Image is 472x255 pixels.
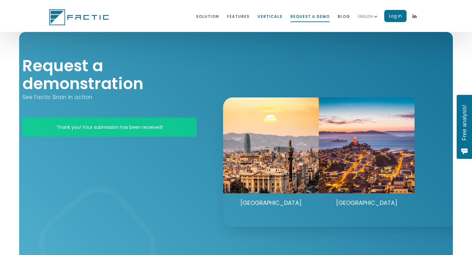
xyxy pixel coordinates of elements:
[358,6,384,26] div: ENGLISH
[29,124,190,130] div: Thank you! Your submission has been received!
[196,10,219,22] a: Solution
[258,10,282,22] a: VERTICALS
[338,10,350,22] a: blog
[22,118,197,137] div: Contact Form success
[22,57,197,93] h1: Request a demonstration
[223,193,319,206] div: [GEOGRAPHIC_DATA]
[227,10,250,22] a: features
[384,10,407,22] a: Log in
[290,10,330,22] a: REQUEST A DEMO
[358,13,373,20] div: ENGLISH
[319,193,415,206] div: [GEOGRAPHIC_DATA]
[22,93,197,102] div: See Factic Brain in action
